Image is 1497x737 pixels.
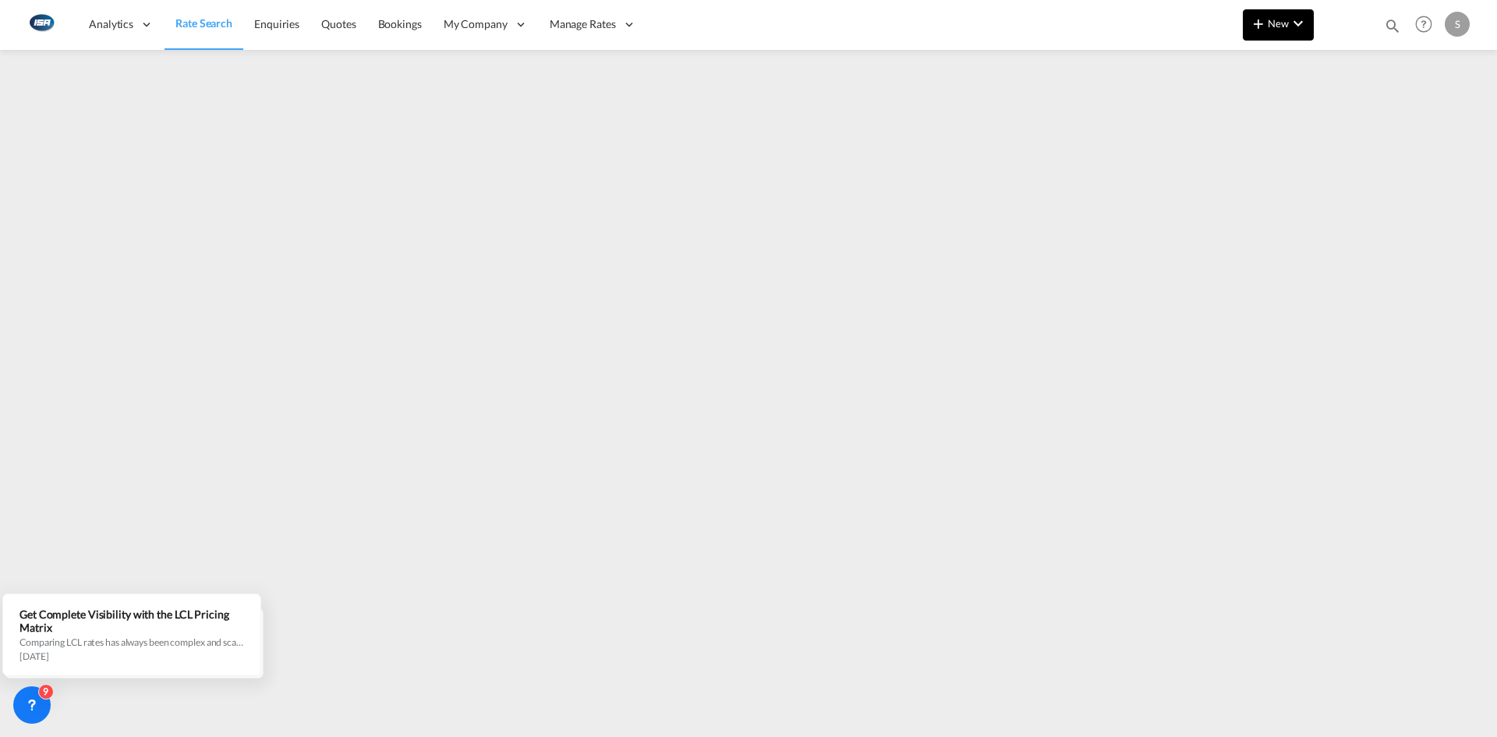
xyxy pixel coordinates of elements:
[254,17,299,30] span: Enquiries
[1249,14,1268,33] md-icon: icon-plus 400-fg
[1243,9,1314,41] button: icon-plus 400-fgNewicon-chevron-down
[1249,17,1308,30] span: New
[1384,17,1401,41] div: icon-magnify
[1410,11,1437,37] span: Help
[1445,12,1470,37] div: S
[1289,14,1308,33] md-icon: icon-chevron-down
[23,7,58,42] img: 1aa151c0c08011ec8d6f413816f9a227.png
[550,16,616,32] span: Manage Rates
[1410,11,1445,39] div: Help
[89,16,133,32] span: Analytics
[444,16,508,32] span: My Company
[1384,17,1401,34] md-icon: icon-magnify
[378,17,422,30] span: Bookings
[175,16,232,30] span: Rate Search
[321,17,356,30] span: Quotes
